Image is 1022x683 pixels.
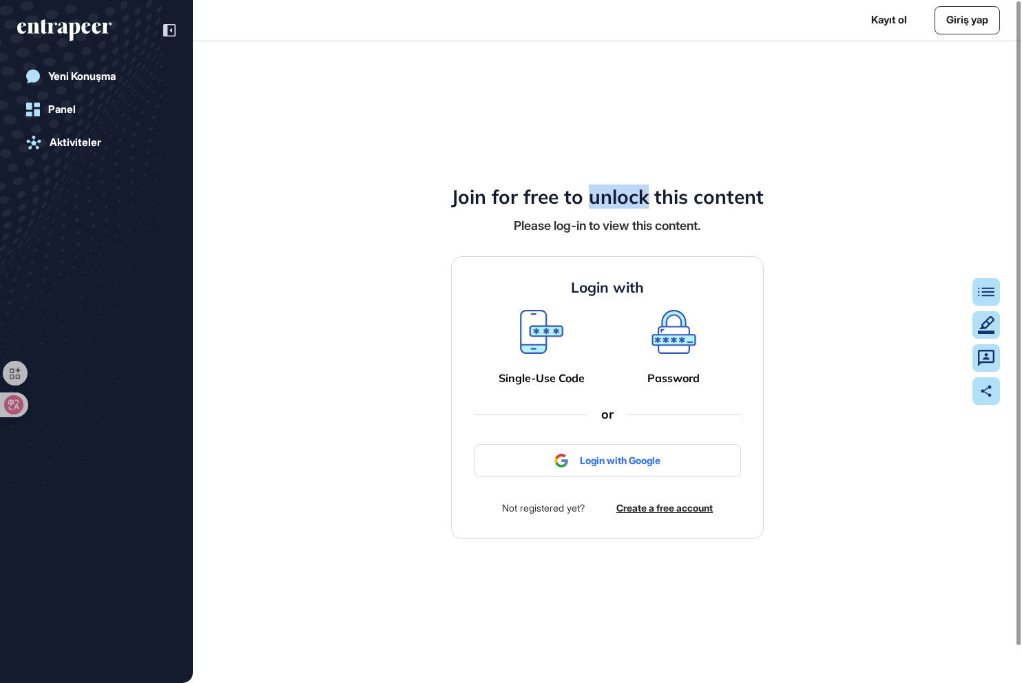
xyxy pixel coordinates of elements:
div: Yeni Konuşma [48,70,116,83]
a: Password [647,372,700,385]
h4: Join for free to unlock this content [451,185,764,209]
div: or [587,407,627,422]
a: Single-Use Code [499,372,585,385]
div: Please log-in to view this content. [514,217,701,234]
div: entrapeer-logo [17,19,112,41]
div: Not registered yet? [502,499,585,516]
a: Kayıt ol [871,12,907,28]
div: Panel [48,103,76,116]
div: Aktiviteler [50,136,101,149]
h4: Login with [571,279,644,296]
a: Giriş yap [935,6,1000,34]
a: Create a free account [616,501,713,515]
